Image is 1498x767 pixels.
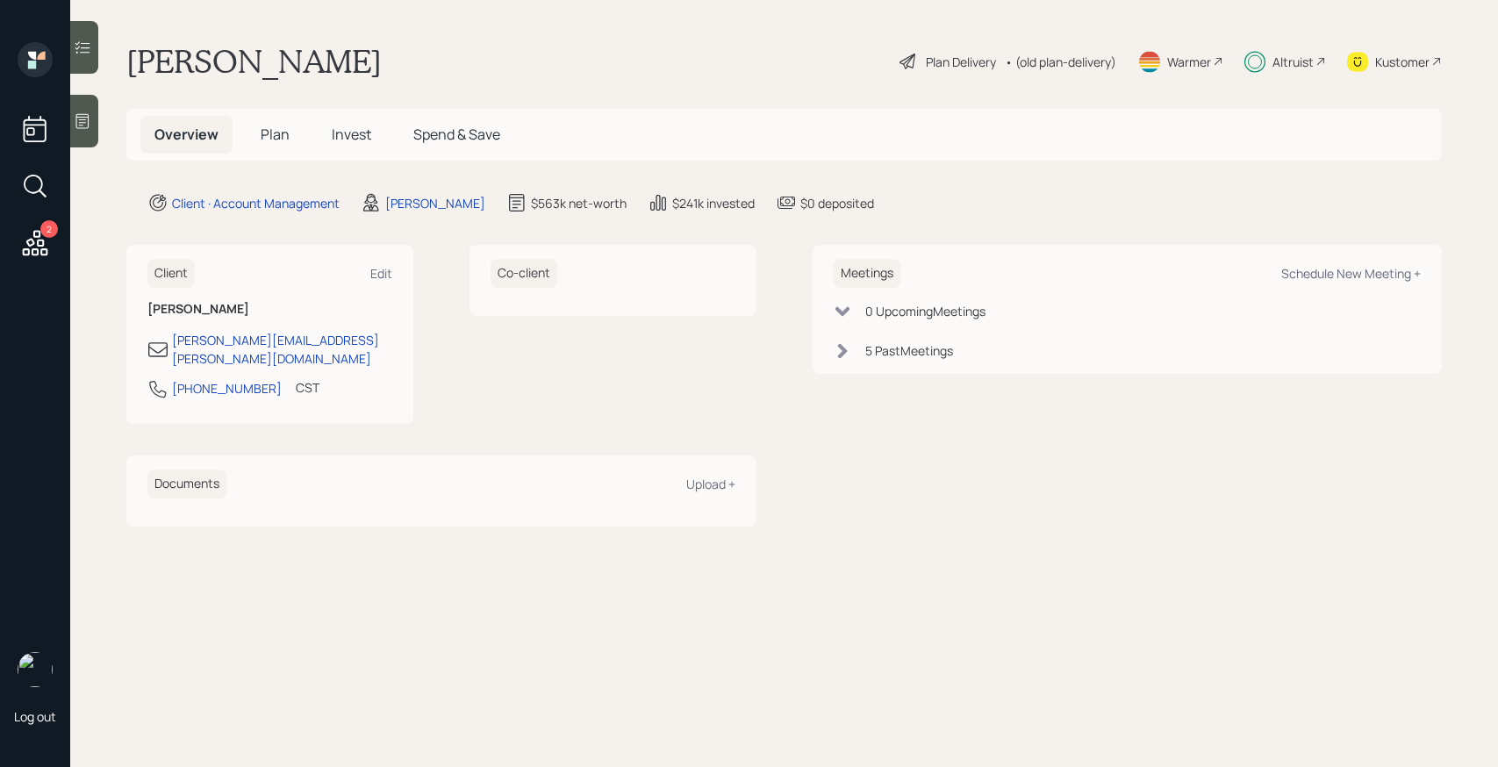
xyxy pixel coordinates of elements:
h6: Documents [147,470,226,498]
img: sami-boghos-headshot.png [18,652,53,687]
div: Upload + [686,476,735,492]
h6: [PERSON_NAME] [147,302,392,317]
div: Plan Delivery [926,53,996,71]
span: Overview [154,125,219,144]
h6: Meetings [834,259,900,288]
div: [PERSON_NAME] [385,194,485,212]
div: 5 Past Meeting s [865,341,953,360]
div: $563k net-worth [531,194,627,212]
div: 2 [40,220,58,238]
div: Edit [370,265,392,282]
div: Warmer [1167,53,1211,71]
h6: Client [147,259,195,288]
span: Spend & Save [413,125,500,144]
h6: Co-client [491,259,557,288]
span: Invest [332,125,371,144]
span: Plan [261,125,290,144]
h1: [PERSON_NAME] [126,42,382,81]
div: Schedule New Meeting + [1281,265,1421,282]
div: Log out [14,708,56,725]
div: Client · Account Management [172,194,340,212]
div: Altruist [1272,53,1314,71]
div: CST [296,378,319,397]
div: [PERSON_NAME][EMAIL_ADDRESS][PERSON_NAME][DOMAIN_NAME] [172,331,392,368]
div: $0 deposited [800,194,874,212]
div: Kustomer [1375,53,1430,71]
div: $241k invested [672,194,755,212]
div: • (old plan-delivery) [1005,53,1116,71]
div: [PHONE_NUMBER] [172,379,282,398]
div: 0 Upcoming Meeting s [865,302,986,320]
